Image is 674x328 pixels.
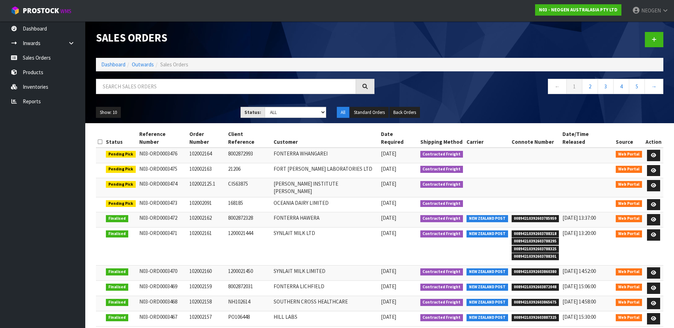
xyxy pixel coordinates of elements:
[467,284,508,291] span: NEW ZEALAND POST
[613,79,629,94] a: 4
[188,281,226,296] td: 102002159
[272,197,379,212] td: OCEANIA DAIRY LIMITED
[420,181,463,188] span: Contracted Freight
[420,284,463,291] span: Contracted Freight
[226,197,272,212] td: 168185
[106,200,136,207] span: Pending Pick
[226,212,272,228] td: 8002872328
[272,296,379,311] td: SOUTHERN CROSS HEALTHCARE
[272,266,379,281] td: SYNLAIT MILK LIMITED
[512,299,559,306] span: 00894210392603865675
[226,228,272,266] td: 1200021444
[381,150,396,157] span: [DATE]
[188,129,226,148] th: Order Number
[616,284,642,291] span: Web Portal
[512,215,559,222] span: 00894210392603785959
[138,197,188,212] td: N03-ORD0003473
[616,200,642,207] span: Web Portal
[512,253,559,260] span: 00894210392603788301
[381,180,396,187] span: [DATE]
[226,129,272,148] th: Client Reference
[381,298,396,305] span: [DATE]
[616,268,642,275] span: Web Portal
[510,129,561,148] th: Connote Number
[96,107,121,118] button: Show: 10
[381,283,396,290] span: [DATE]
[420,200,463,207] span: Contracted Freight
[272,148,379,163] td: FONTERRA WHANGAREI
[467,268,508,275] span: NEW ZEALAND POST
[562,283,596,290] span: [DATE] 15:06:00
[106,230,128,237] span: Finalised
[104,129,138,148] th: Status
[467,230,508,237] span: NEW ZEALAND POST
[562,268,596,274] span: [DATE] 14:52:00
[389,107,420,118] button: Back Orders
[467,215,508,222] span: NEW ZEALAND POST
[138,296,188,311] td: N03-ORD0003468
[226,281,272,296] td: 8002872031
[562,298,596,305] span: [DATE] 14:58:00
[272,212,379,228] td: FONTERRA HAWERA
[467,314,508,321] span: NEW ZEALAND POST
[188,212,226,228] td: 102002162
[562,230,596,236] span: [DATE] 13:20:00
[420,230,463,237] span: Contracted Freight
[381,313,396,320] span: [DATE]
[272,311,379,327] td: HILL LABS
[226,266,272,281] td: 1200021450
[420,166,463,173] span: Contracted Freight
[598,79,614,94] a: 3
[101,61,125,68] a: Dashboard
[616,151,642,158] span: Web Portal
[614,129,644,148] th: Source
[385,79,664,96] nav: Page navigation
[337,107,349,118] button: All
[188,228,226,266] td: 102002161
[616,166,642,173] span: Web Portal
[106,181,136,188] span: Pending Pick
[272,178,379,197] td: [PERSON_NAME] INSTITUTE [PERSON_NAME]
[641,7,661,14] span: NEOGEN
[512,246,559,253] span: 00894210392603788325
[23,6,59,15] span: ProStock
[138,212,188,228] td: N03-ORD0003472
[106,166,136,173] span: Pending Pick
[465,129,510,148] th: Carrier
[539,7,618,13] strong: N03 - NEOGEN AUSTRALASIA PTY LTD
[11,6,20,15] img: cube-alt.png
[419,129,465,148] th: Shipping Method
[420,151,463,158] span: Contracted Freight
[138,163,188,178] td: N03-ORD0003475
[138,311,188,327] td: N03-ORD0003467
[226,296,272,311] td: NH102614
[616,215,642,222] span: Web Portal
[106,151,136,158] span: Pending Pick
[512,230,559,237] span: 00894210392603788318
[512,314,559,321] span: 00894210392603887325
[644,129,663,148] th: Action
[381,230,396,236] span: [DATE]
[616,299,642,306] span: Web Portal
[512,284,559,291] span: 00894210392603872048
[106,215,128,222] span: Finalised
[160,61,188,68] span: Sales Orders
[381,199,396,206] span: [DATE]
[582,79,598,94] a: 2
[629,79,645,94] a: 5
[96,79,356,94] input: Search sales orders
[420,299,463,306] span: Contracted Freight
[420,314,463,321] span: Contracted Freight
[106,284,128,291] span: Finalised
[138,281,188,296] td: N03-ORD0003469
[420,268,463,275] span: Contracted Freight
[350,107,389,118] button: Standard Orders
[226,178,272,197] td: CIS63875
[138,129,188,148] th: Reference Number
[645,79,663,94] a: →
[96,32,374,44] h1: Sales Orders
[467,299,508,306] span: NEW ZEALAND POST
[138,266,188,281] td: N03-ORD0003470
[60,8,71,15] small: WMS
[566,79,582,94] a: 1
